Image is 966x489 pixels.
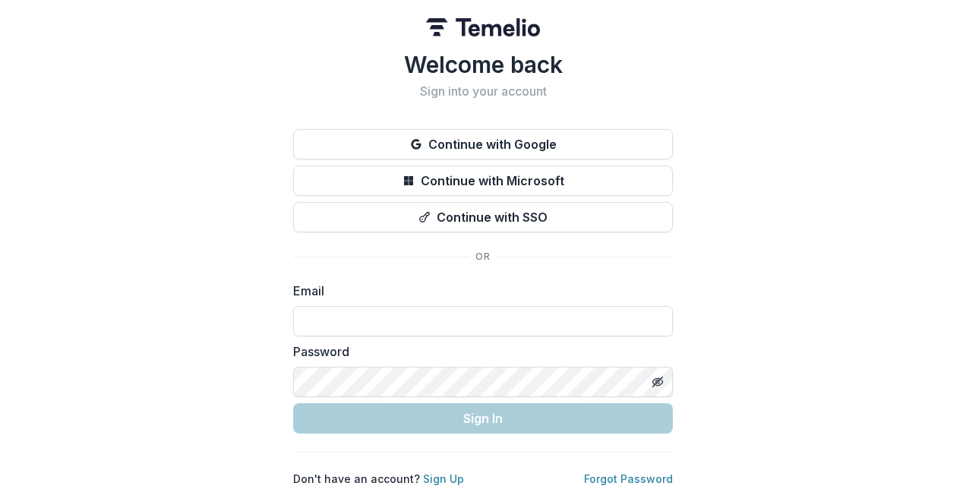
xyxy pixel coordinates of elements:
a: Sign Up [423,472,464,485]
label: Password [293,342,664,361]
button: Continue with SSO [293,202,673,232]
h1: Welcome back [293,51,673,78]
button: Continue with Google [293,129,673,159]
button: Sign In [293,403,673,434]
label: Email [293,282,664,300]
button: Continue with Microsoft [293,166,673,196]
button: Toggle password visibility [646,370,670,394]
img: Temelio [426,18,540,36]
a: Forgot Password [584,472,673,485]
p: Don't have an account? [293,471,464,487]
h2: Sign into your account [293,84,673,99]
